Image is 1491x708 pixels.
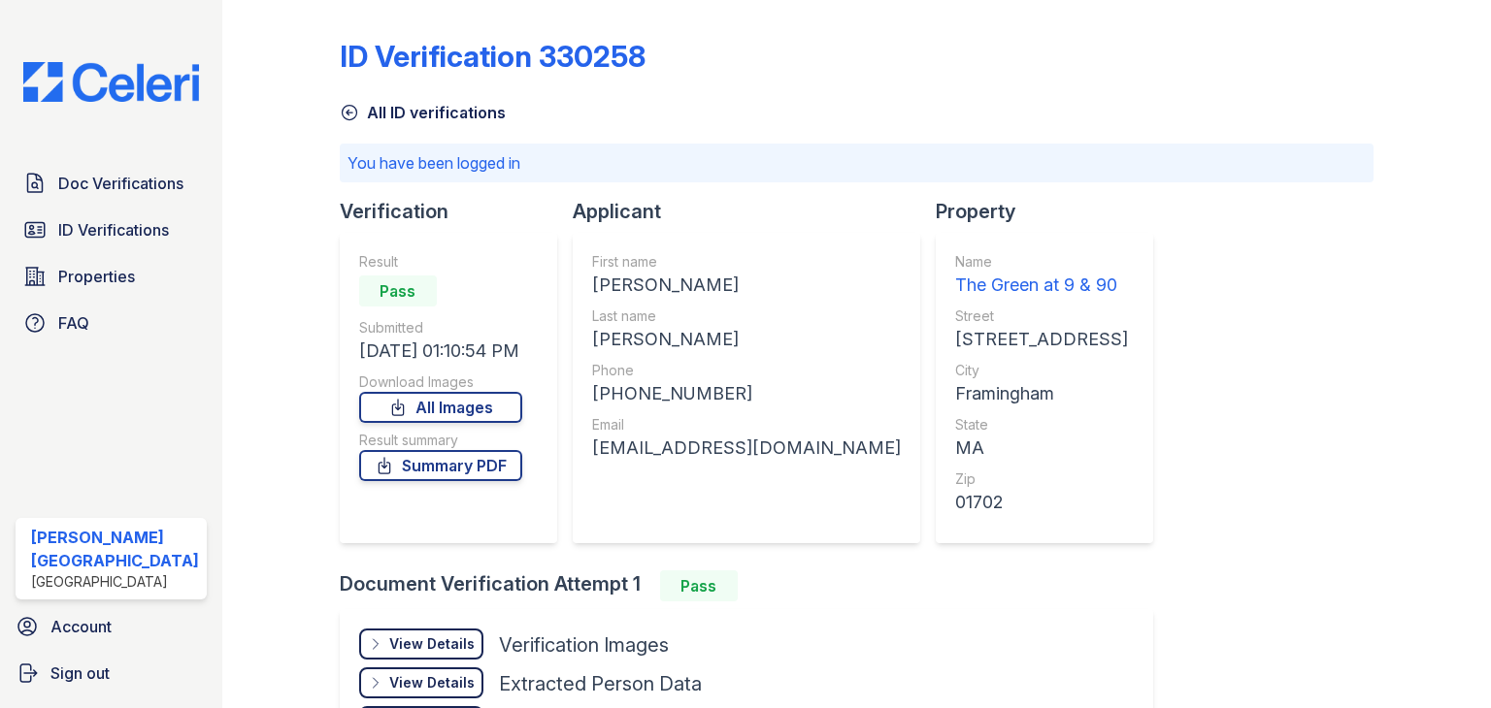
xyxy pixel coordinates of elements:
div: Pass [660,570,738,601]
img: CE_Logo_Blue-a8612792a0a2168367f1c8372b55b34899dd931a85d93a1a3d3e32e68fde9ad4.png [8,62,215,102]
div: [GEOGRAPHIC_DATA] [31,572,199,592]
div: Verification Images [499,631,669,659]
p: You have been logged in [348,151,1366,175]
div: Document Verification Attempt 1 [340,570,1169,601]
div: Last name [592,306,901,326]
div: [STREET_ADDRESS] [955,326,1128,353]
div: Submitted [359,318,522,338]
div: Zip [955,469,1128,489]
a: ID Verifications [16,210,207,249]
a: All Images [359,392,522,423]
a: Sign out [8,654,215,692]
div: State [955,415,1128,434]
div: Download Images [359,372,522,392]
div: The Green at 9 & 90 [955,272,1128,299]
a: All ID verifications [340,101,506,124]
div: Extracted Person Data [499,670,702,697]
div: View Details [389,673,475,692]
a: Summary PDF [359,450,522,481]
span: Sign out [50,661,110,685]
span: Doc Verifications [58,172,183,195]
a: Properties [16,257,207,296]
div: Pass [359,275,437,306]
span: Properties [58,265,135,288]
div: Email [592,415,901,434]
div: 01702 [955,489,1128,516]
div: View Details [389,634,475,654]
span: ID Verifications [58,218,169,241]
a: Doc Verifications [16,164,207,203]
div: First name [592,252,901,272]
div: [PERSON_NAME] [592,326,901,353]
div: Framingham [955,380,1128,407]
div: ID Verification 330258 [340,39,646,74]
div: Verification [340,198,573,225]
div: City [955,361,1128,380]
div: [EMAIL_ADDRESS][DOMAIN_NAME] [592,434,901,462]
div: Property [936,198,1169,225]
div: Applicant [573,198,936,225]
div: Name [955,252,1128,272]
div: Street [955,306,1128,326]
div: [PHONE_NUMBER] [592,380,901,407]
div: Result summary [359,431,522,450]
div: Phone [592,361,901,380]
span: FAQ [58,311,89,335]
div: [PERSON_NAME][GEOGRAPHIC_DATA] [31,526,199,572]
div: Result [359,252,522,272]
a: Name The Green at 9 & 90 [955,252,1128,299]
a: Account [8,607,215,646]
div: MA [955,434,1128,462]
span: Account [50,615,112,638]
div: [DATE] 01:10:54 PM [359,338,522,365]
div: [PERSON_NAME] [592,272,901,299]
a: FAQ [16,304,207,342]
